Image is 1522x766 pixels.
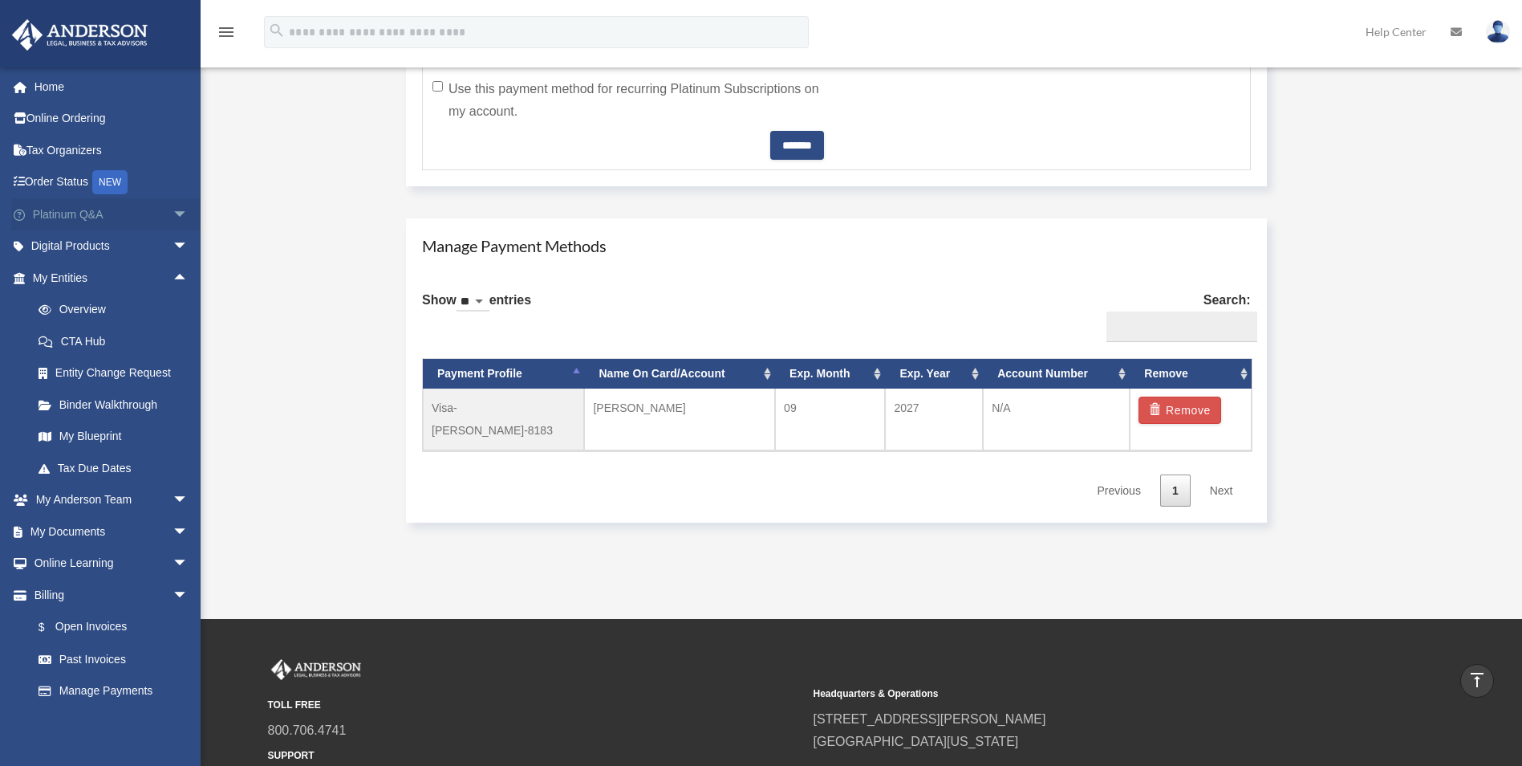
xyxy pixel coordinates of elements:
a: Order StatusNEW [11,166,213,199]
th: Exp. Month: activate to sort column ascending [775,359,885,389]
img: Anderson Advisors Platinum Portal [7,19,152,51]
a: vertical_align_top [1460,664,1494,698]
th: Exp. Year: activate to sort column ascending [885,359,983,389]
h4: Manage Payment Methods [422,234,1251,257]
i: menu [217,22,236,42]
div: NEW [92,170,128,194]
th: Account Number: activate to sort column ascending [983,359,1130,389]
a: My Documentsarrow_drop_down [11,515,213,548]
td: N/A [983,389,1130,450]
a: Events Calendar [11,707,213,739]
a: My Blueprint [22,421,213,453]
a: Binder Walkthrough [22,389,213,421]
img: User Pic [1486,20,1510,43]
a: Platinum Q&Aarrow_drop_down [11,198,213,230]
a: Tax Due Dates [22,452,213,484]
a: CTA Hub [22,325,213,357]
a: Manage Payments [22,675,205,707]
select: Showentries [457,293,489,312]
th: Payment Profile: activate to sort column descending [423,359,584,389]
a: Next [1198,475,1245,507]
small: Headquarters & Operations [814,686,1348,703]
small: TOLL FREE [268,697,802,714]
label: Show entries [422,289,531,328]
a: $Open Invoices [22,611,213,644]
a: 800.706.4741 [268,723,347,737]
a: Home [11,71,213,103]
th: Remove: activate to sort column ascending [1130,359,1251,389]
span: arrow_drop_down [172,515,205,548]
span: $ [47,617,55,638]
td: Visa-[PERSON_NAME]-8183 [423,389,584,450]
a: Entity Change Request [22,357,213,389]
a: Online Ordering [11,103,213,135]
button: Remove [1138,397,1221,424]
label: Search: [1100,289,1251,342]
td: [PERSON_NAME] [584,389,775,450]
a: My Anderson Teamarrow_drop_down [11,484,213,516]
a: [GEOGRAPHIC_DATA][US_STATE] [814,735,1019,748]
small: SUPPORT [268,748,802,764]
a: Tax Organizers [11,134,213,166]
span: arrow_drop_down [172,230,205,263]
a: Overview [22,294,213,326]
a: Past Invoices [22,643,213,675]
i: search [268,22,286,39]
span: arrow_drop_down [172,198,205,231]
label: Use this payment method for recurring Platinum Subscriptions on my account. [432,78,824,123]
a: My Entitiesarrow_drop_up [11,262,213,294]
input: Search: [1106,312,1257,342]
i: vertical_align_top [1467,670,1487,690]
input: Use this payment method for recurring Platinum Subscriptions on my account. [432,81,443,92]
a: Previous [1085,475,1152,507]
a: 1 [1160,475,1191,507]
a: [STREET_ADDRESS][PERSON_NAME] [814,712,1046,726]
img: Anderson Advisors Platinum Portal [268,659,364,680]
td: 09 [775,389,885,450]
a: Digital Productsarrow_drop_down [11,230,213,263]
td: 2027 [885,389,983,450]
a: Online Learningarrow_drop_down [11,548,213,580]
span: arrow_drop_down [172,484,205,517]
span: arrow_drop_down [172,548,205,581]
span: arrow_drop_up [172,262,205,295]
a: Billingarrow_drop_down [11,579,213,611]
a: menu [217,28,236,42]
th: Name On Card/Account: activate to sort column ascending [584,359,775,389]
span: arrow_drop_down [172,579,205,612]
